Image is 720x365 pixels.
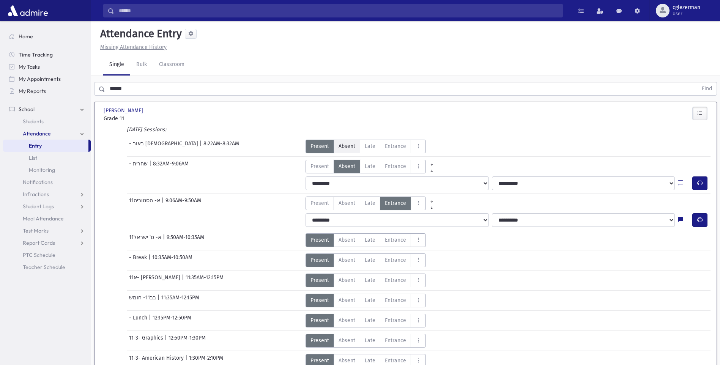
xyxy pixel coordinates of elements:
[129,274,182,287] span: 11א- [PERSON_NAME]
[148,253,152,267] span: |
[310,296,329,304] span: Present
[3,164,91,176] a: Monitoring
[19,63,40,70] span: My Tasks
[339,236,355,244] span: Absent
[310,199,329,207] span: Present
[3,225,91,237] a: Test Marks
[19,106,35,113] span: School
[152,253,192,267] span: 10:35AM-10:50AM
[162,197,165,210] span: |
[365,199,375,207] span: Late
[23,191,49,198] span: Infractions
[3,188,91,200] a: Infractions
[385,236,406,244] span: Entrance
[306,334,426,348] div: AttTypes
[365,357,375,365] span: Late
[29,167,55,173] span: Monitoring
[129,197,162,210] span: 11א- הסטוריה
[339,337,355,345] span: Absent
[3,176,91,188] a: Notifications
[385,162,406,170] span: Entrance
[365,162,375,170] span: Late
[3,73,91,85] a: My Appointments
[385,316,406,324] span: Entrance
[97,27,182,40] h5: Attendance Entry
[149,314,153,327] span: |
[310,357,329,365] span: Present
[104,107,145,115] span: [PERSON_NAME]
[169,334,206,348] span: 12:50PM-1:30PM
[97,44,167,50] a: Missing Attendance History
[167,233,204,247] span: 9:50AM-10:35AM
[6,3,50,18] img: AdmirePro
[365,256,375,264] span: Late
[129,253,148,267] span: - Break
[310,236,329,244] span: Present
[161,294,199,307] span: 11:35AM-12:15PM
[3,152,91,164] a: List
[23,227,49,234] span: Test Marks
[153,54,191,76] a: Classroom
[310,162,329,170] span: Present
[365,296,375,304] span: Late
[697,82,717,95] button: Find
[23,203,54,210] span: Student Logs
[19,33,33,40] span: Home
[129,160,149,173] span: - שחרית
[310,276,329,284] span: Present
[29,154,37,161] span: List
[3,85,91,97] a: My Reports
[306,160,438,173] div: AttTypes
[182,274,186,287] span: |
[3,30,91,42] a: Home
[19,88,46,94] span: My Reports
[3,140,88,152] a: Entry
[163,233,167,247] span: |
[23,179,53,186] span: Notifications
[130,54,153,76] a: Bulk
[310,142,329,150] span: Present
[3,212,91,225] a: Meal Attendance
[129,334,165,348] span: 11-3- Graphics
[165,197,201,210] span: 9:06AM-9:50AM
[385,337,406,345] span: Entrance
[23,215,64,222] span: Meal Attendance
[3,49,91,61] a: Time Tracking
[339,316,355,324] span: Absent
[385,142,406,150] span: Entrance
[385,256,406,264] span: Entrance
[3,115,91,127] a: Students
[158,294,161,307] span: |
[310,256,329,264] span: Present
[3,127,91,140] a: Attendance
[100,44,167,50] u: Missing Attendance History
[23,118,44,125] span: Students
[127,126,166,133] i: [DATE] Sessions:
[339,256,355,264] span: Absent
[114,4,562,17] input: Search
[385,276,406,284] span: Entrance
[339,199,355,207] span: Absent
[149,160,153,173] span: |
[186,274,224,287] span: 11:35AM-12:15PM
[365,337,375,345] span: Late
[426,197,438,203] a: All Prior
[365,276,375,284] span: Late
[23,264,65,271] span: Teacher Schedule
[19,76,61,82] span: My Appointments
[385,199,406,207] span: Entrance
[306,314,426,327] div: AttTypes
[129,294,158,307] span: בב11- חומש
[103,54,130,76] a: Single
[426,160,438,166] a: All Prior
[306,233,426,247] div: AttTypes
[339,357,355,365] span: Absent
[153,314,191,327] span: 12:15PM-12:50PM
[339,142,355,150] span: Absent
[3,61,91,73] a: My Tasks
[129,314,149,327] span: - Lunch
[104,115,198,123] span: Grade 11
[385,296,406,304] span: Entrance
[673,11,700,17] span: User
[306,197,438,210] div: AttTypes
